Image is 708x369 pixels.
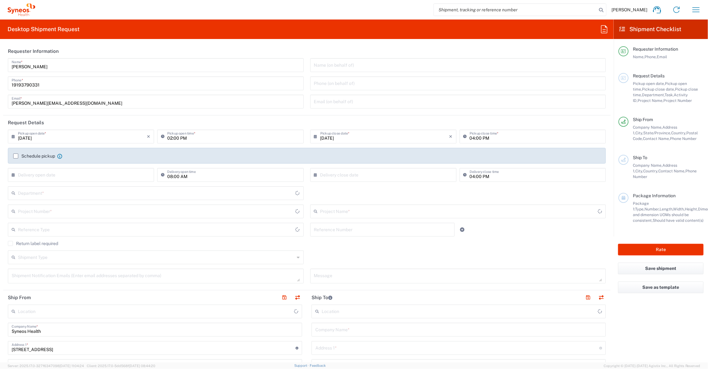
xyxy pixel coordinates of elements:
[59,364,84,368] span: [DATE] 11:04:24
[449,131,453,142] i: ×
[618,244,704,255] button: Rate
[8,25,80,33] h2: Desktop Shipment Request
[643,136,670,141] span: Contact Name,
[129,364,155,368] span: [DATE] 08:44:20
[635,207,644,211] span: Type,
[8,120,44,126] h2: Request Details
[458,225,467,234] a: Add Reference
[644,207,660,211] span: Number,
[310,364,326,367] a: Feedback
[644,54,657,59] span: Phone,
[8,48,59,54] h2: Requester Information
[660,207,673,211] span: Length,
[685,207,698,211] span: Height,
[618,263,704,274] button: Save shipment
[633,201,649,211] span: Package 1:
[13,154,55,159] label: Schedule pickup
[434,4,597,16] input: Shipment, tracking or reference number
[633,47,678,52] span: Requester Information
[8,294,31,301] h2: Ship From
[635,169,643,173] span: City,
[635,131,643,135] span: City,
[611,7,647,13] span: [PERSON_NAME]
[633,155,647,160] span: Ship To
[638,98,663,103] span: Project Name,
[642,92,665,97] span: Department,
[671,131,686,135] span: Country,
[619,25,681,33] h2: Shipment Checklist
[604,363,700,369] span: Copyright © [DATE]-[DATE] Agistix Inc., All Rights Reserved
[147,131,150,142] i: ×
[633,54,644,59] span: Name,
[665,92,674,97] span: Task,
[643,131,671,135] span: State/Province,
[643,169,658,173] span: Country,
[294,364,310,367] a: Support
[633,163,662,168] span: Company Name,
[87,364,155,368] span: Client: 2025.17.0-5dd568f
[670,136,697,141] span: Phone Number
[8,241,58,246] label: Return label required
[633,193,676,198] span: Package Information
[8,364,84,368] span: Server: 2025.17.0-327f6347098
[658,169,685,173] span: Contact Name,
[657,54,667,59] span: Email
[642,87,675,92] span: Pickup close date,
[312,294,332,301] h2: Ship To
[633,81,665,86] span: Pickup open date,
[618,282,704,293] button: Save as template
[633,73,665,78] span: Request Details
[633,117,653,122] span: Ship From
[633,125,662,130] span: Company Name,
[663,98,692,103] span: Project Number
[653,218,704,223] span: Should have valid content(s)
[673,207,685,211] span: Width,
